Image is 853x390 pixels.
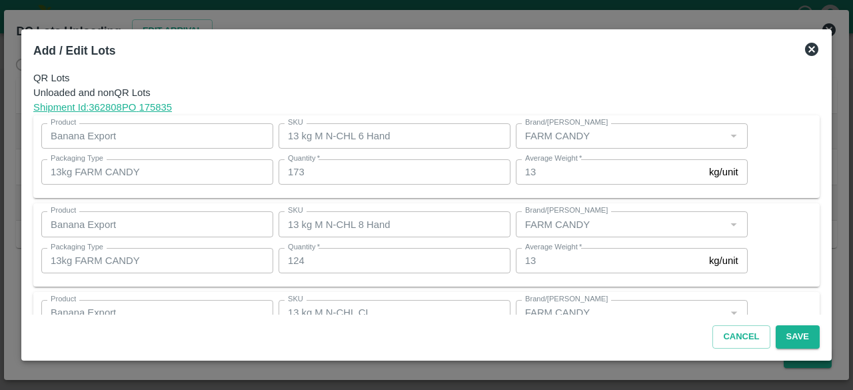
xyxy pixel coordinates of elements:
[33,44,115,57] b: Add / Edit Lots
[520,215,722,233] input: Create Brand/Marka
[51,294,76,305] label: Product
[51,242,103,253] label: Packaging Type
[288,294,303,305] label: SKU
[709,253,738,268] p: kg/unit
[520,127,722,145] input: Create Brand/Marka
[288,117,303,128] label: SKU
[525,205,608,216] label: Brand/[PERSON_NAME]
[709,165,738,179] p: kg/unit
[51,205,76,216] label: Product
[51,153,103,164] label: Packaging Type
[520,304,722,321] input: Create Brand/Marka
[51,117,76,128] label: Product
[776,325,820,349] button: Save
[525,153,582,164] label: Average Weight
[33,100,820,115] a: Shipment Id:362808PO 175835
[288,153,320,164] label: Quantity
[712,325,770,349] button: Cancel
[525,117,608,128] label: Brand/[PERSON_NAME]
[288,242,320,253] label: Quantity
[33,85,820,100] span: Unloaded and nonQR Lots
[525,294,608,305] label: Brand/[PERSON_NAME]
[288,205,303,216] label: SKU
[525,242,582,253] label: Average Weight
[33,71,820,85] span: QR Lots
